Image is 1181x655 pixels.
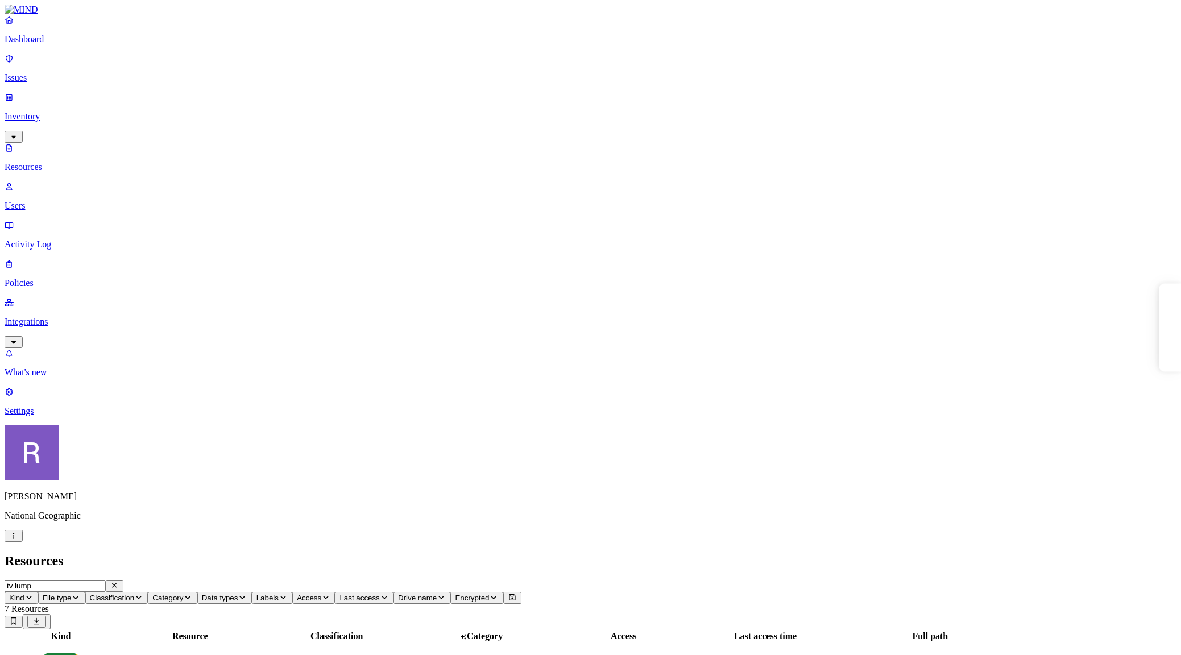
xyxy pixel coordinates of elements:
[695,631,835,641] div: Last access time
[5,111,1176,122] p: Inventory
[467,631,503,641] span: Category
[5,5,38,15] img: MIND
[5,367,1176,378] p: What's new
[90,594,135,602] span: Classification
[838,631,1023,641] div: Full path
[152,594,183,602] span: Category
[5,201,1176,211] p: Users
[339,594,379,602] span: Last access
[5,317,1176,327] p: Integrations
[256,594,279,602] span: Labels
[5,553,1176,569] h2: Resources
[5,34,1176,44] p: Dashboard
[5,73,1176,83] p: Issues
[5,425,59,480] img: Rich Thompson
[5,239,1176,250] p: Activity Log
[5,580,105,592] input: Search
[398,594,437,602] span: Drive name
[5,278,1176,288] p: Policies
[118,631,263,641] div: Resource
[297,594,321,602] span: Access
[5,511,1176,521] p: National Geographic
[5,604,49,613] span: 7 Resources
[6,631,115,641] div: Kind
[9,594,24,602] span: Kind
[554,631,693,641] div: Access
[265,631,409,641] div: Classification
[455,594,489,602] span: Encrypted
[43,594,71,602] span: File type
[202,594,238,602] span: Data types
[5,406,1176,416] p: Settings
[5,162,1176,172] p: Resources
[5,491,1176,501] p: [PERSON_NAME]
